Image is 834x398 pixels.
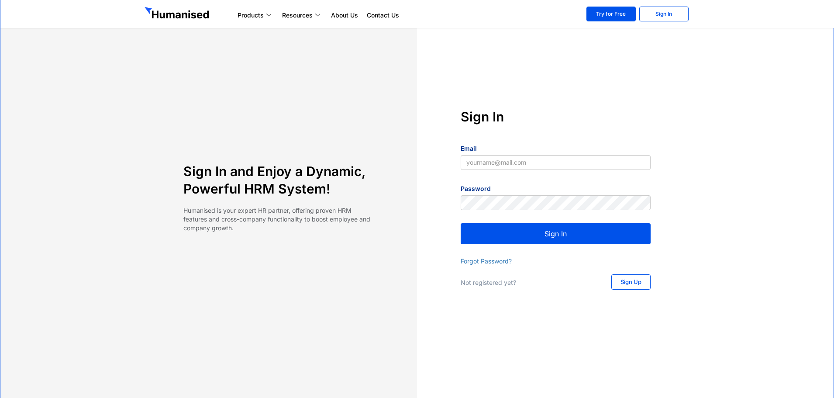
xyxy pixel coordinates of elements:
[639,7,689,21] a: Sign In
[461,144,477,153] label: Email
[145,7,211,21] img: GetHumanised Logo
[233,10,278,21] a: Products
[620,279,641,285] span: Sign Up
[278,10,327,21] a: Resources
[586,7,636,21] a: Try for Free
[461,278,594,287] p: Not registered yet?
[461,257,512,265] a: Forgot Password?
[362,10,403,21] a: Contact Us
[461,155,651,170] input: yourname@mail.com
[461,184,491,193] label: Password
[183,163,373,197] h4: Sign In and Enjoy a Dynamic, Powerful HRM System!
[183,206,373,232] p: Humanised is your expert HR partner, offering proven HRM features and cross-company functionality...
[327,10,362,21] a: About Us
[461,108,651,125] h4: Sign In
[461,223,651,244] button: Sign In
[611,274,651,290] a: Sign Up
